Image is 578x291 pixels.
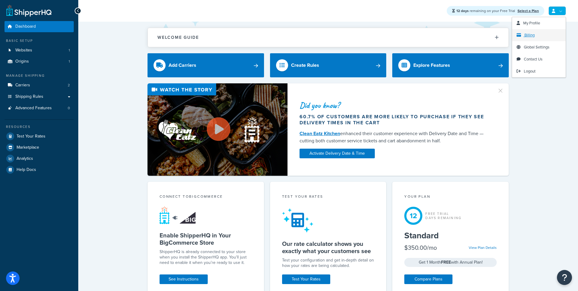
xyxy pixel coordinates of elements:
a: Shipping Rules [5,91,74,102]
p: ShipperHQ is already connected to your store when you install the ShipperHQ app. You'll just need... [160,249,252,265]
div: Test your rates [282,194,374,201]
a: Global Settings [512,41,566,53]
div: enhanced their customer experience with Delivery Date and Time — cutting both customer service ti... [300,130,490,144]
a: Test Your Rates [282,274,330,284]
a: Advanced Features0 [5,103,74,114]
div: 60.7% of customers are more likely to purchase if they see delivery times in the cart [300,114,490,126]
span: 1 [69,48,70,53]
span: Logout [524,68,536,74]
a: Logout [512,65,566,77]
div: Explore Features [413,61,450,70]
a: Contact Us [512,53,566,65]
div: Your Plan [404,194,497,201]
a: View Plan Details [469,245,497,250]
div: Get 1 Month with Annual Plan! [404,258,497,267]
a: Test Your Rates [5,131,74,142]
span: 2 [68,83,70,88]
span: Origins [15,59,29,64]
strong: FREE [441,259,451,265]
button: Open Resource Center [557,270,572,285]
div: Basic Setup [5,38,74,43]
h5: Our rate calculator shows you exactly what your customers see [282,240,374,255]
div: Connect to BigCommerce [160,194,252,201]
a: Billing [512,29,566,41]
div: Free Trial Days Remaining [425,212,461,220]
div: Test your configuration and get in-depth detail on how your rates are being calculated. [282,258,374,268]
div: $350.00/mo [404,243,437,252]
button: Welcome Guide [148,28,508,47]
a: Help Docs [5,164,74,175]
div: Create Rules [291,61,319,70]
a: Compare Plans [404,274,452,284]
span: Global Settings [524,44,549,50]
a: Add Carriers [148,53,264,77]
span: remaining on your Free Trial [456,8,516,14]
li: Advanced Features [5,103,74,114]
a: Carriers2 [5,80,74,91]
span: My Profile [523,20,540,26]
a: Origins1 [5,56,74,67]
a: Select a Plan [517,8,539,14]
a: Marketplace [5,142,74,153]
span: Marketplace [17,145,39,150]
span: Advanced Features [15,106,52,111]
span: 1 [69,59,70,64]
li: Origins [5,56,74,67]
span: Billing [524,32,535,38]
h5: Standard [404,231,497,240]
span: Help Docs [17,167,36,172]
li: Carriers [5,80,74,91]
div: Manage Shipping [5,73,74,78]
div: Did you know? [300,101,490,110]
a: Explore Features [392,53,509,77]
li: Websites [5,45,74,56]
span: Test Your Rates [17,134,45,139]
span: Websites [15,48,32,53]
a: See Instructions [160,274,208,284]
div: 12 [404,207,422,225]
span: Dashboard [15,24,36,29]
a: Websites1 [5,45,74,56]
div: Resources [5,124,74,129]
img: connect-shq-bc-71769feb.svg [160,206,197,224]
span: Carriers [15,83,30,88]
div: Add Carriers [169,61,196,70]
span: 0 [68,106,70,111]
h5: Enable ShipperHQ in Your BigCommerce Store [160,232,252,246]
span: Contact Us [524,56,542,62]
a: Activate Delivery Date & Time [300,149,375,158]
a: Analytics [5,153,74,164]
strong: 12 days [456,8,469,14]
h2: Welcome Guide [157,35,199,40]
span: Analytics [17,156,33,161]
img: Video thumbnail [148,83,287,176]
a: Create Rules [270,53,387,77]
a: Dashboard [5,21,74,32]
a: Clean Eatz Kitchen [300,130,340,137]
a: My Profile [512,17,566,29]
span: Shipping Rules [15,94,43,99]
